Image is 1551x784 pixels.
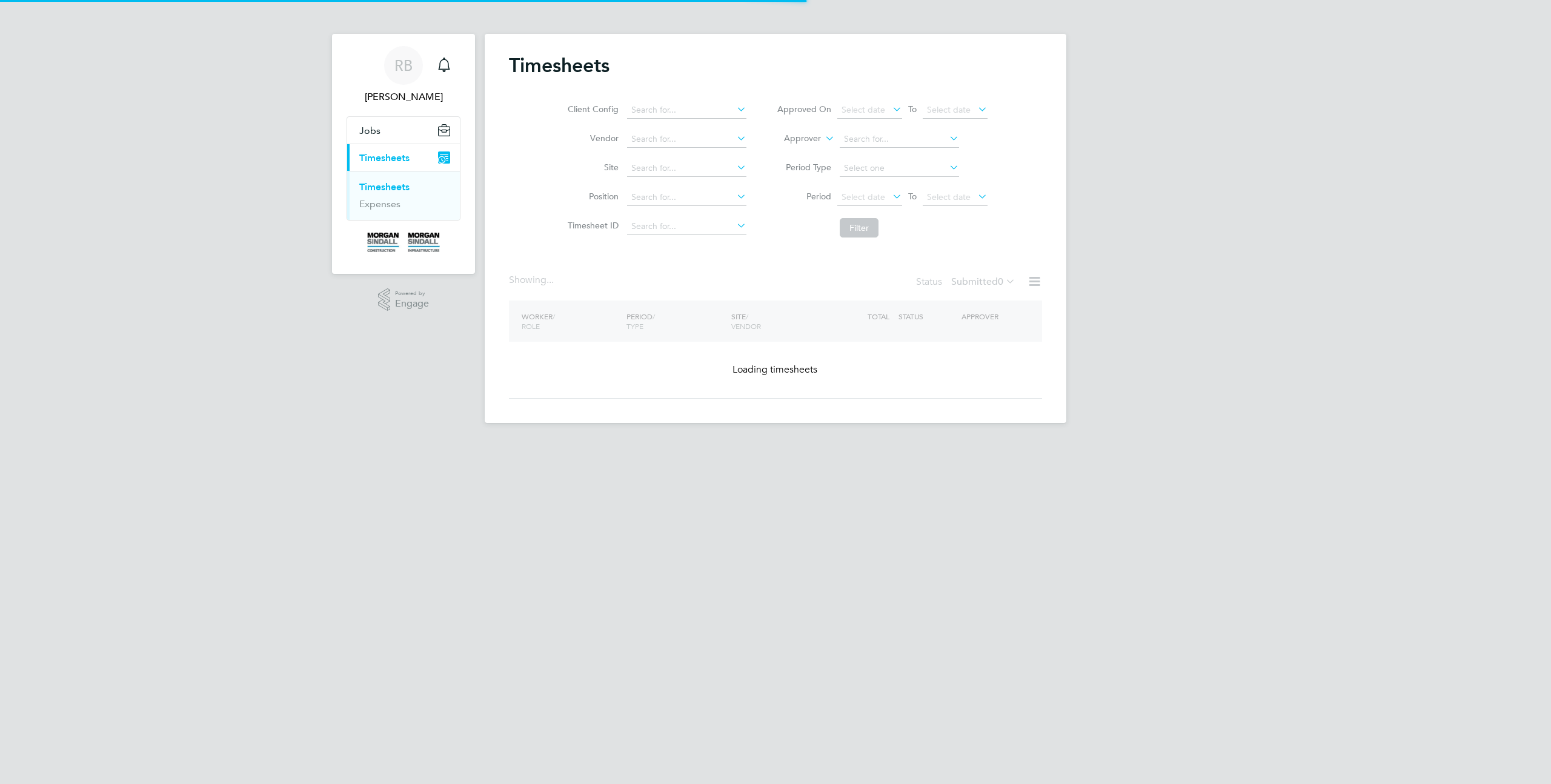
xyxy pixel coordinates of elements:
button: Filter [840,218,878,238]
span: 0 [998,276,1003,288]
label: Period [777,191,831,202]
a: Go to home page [347,233,460,252]
span: Select date [842,104,885,115]
input: Search for... [627,189,746,206]
h2: Timesheets [509,53,609,78]
input: Search for... [627,218,746,235]
a: RB[PERSON_NAME] [347,46,460,104]
span: Engage [395,299,429,309]
span: Select date [927,104,971,115]
span: To [905,101,920,117]
input: Search for... [627,160,746,177]
label: Period Type [777,162,831,173]
label: Approver [766,133,821,145]
span: Ryan B [347,90,460,104]
input: Select one [840,160,959,177]
label: Position [564,191,619,202]
span: Powered by [395,288,429,299]
button: Jobs [347,117,460,144]
span: RB [394,58,413,73]
img: morgansindall-logo-retina.png [367,233,440,252]
span: Select date [842,191,885,202]
div: Status [916,274,1018,291]
span: Select date [927,191,971,202]
label: Approved On [777,104,831,115]
a: Timesheets [359,181,410,193]
label: Site [564,162,619,173]
div: Timesheets [347,171,460,220]
button: Timesheets [347,144,460,171]
span: To [905,188,920,204]
label: Client Config [564,104,619,115]
a: Expenses [359,198,400,210]
label: Timesheet ID [564,220,619,231]
a: Powered byEngage [378,288,430,311]
input: Search for... [627,102,746,119]
nav: Main navigation [332,34,475,274]
span: Timesheets [359,152,410,164]
input: Search for... [627,131,746,148]
span: ... [546,274,554,286]
label: Vendor [564,133,619,144]
div: Showing [509,274,556,287]
input: Search for... [840,131,959,148]
label: Submitted [951,276,1015,288]
span: Jobs [359,125,380,136]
